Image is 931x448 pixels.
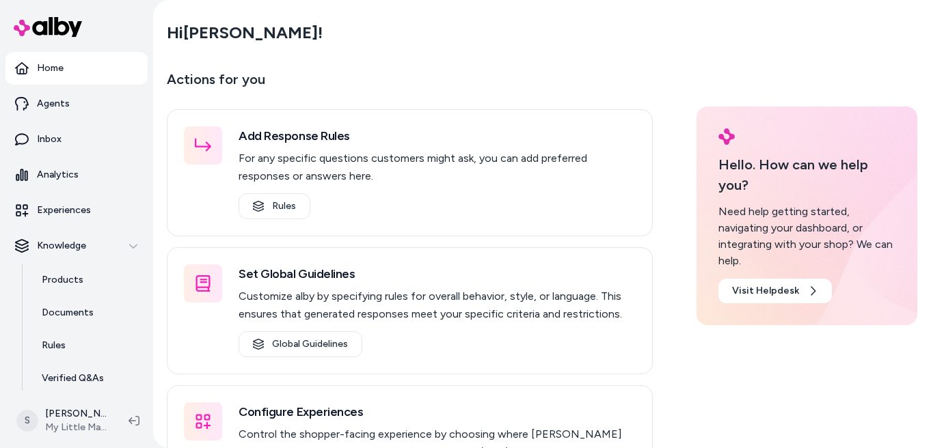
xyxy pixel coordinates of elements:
[5,229,148,262] button: Knowledge
[37,132,62,146] p: Inbox
[8,399,118,443] button: S[PERSON_NAME]My Little Magic Shop
[718,279,832,303] a: Visit Helpdesk
[42,339,66,352] p: Rules
[239,193,310,219] a: Rules
[45,407,107,421] p: [PERSON_NAME]
[37,204,91,217] p: Experiences
[5,123,148,156] a: Inbox
[37,168,79,182] p: Analytics
[42,273,83,287] p: Products
[239,288,636,323] p: Customize alby by specifying rules for overall behavior, style, or language. This ensures that ge...
[28,296,148,329] a: Documents
[14,17,82,37] img: alby Logo
[5,158,148,191] a: Analytics
[28,329,148,362] a: Rules
[239,402,636,421] h3: Configure Experiences
[239,264,636,283] h3: Set Global Guidelines
[167,68,653,101] p: Actions for you
[37,61,64,75] p: Home
[42,306,94,320] p: Documents
[16,410,38,432] span: S
[5,87,148,120] a: Agents
[718,154,895,195] p: Hello. How can we help you?
[42,372,104,385] p: Verified Q&As
[28,362,148,395] a: Verified Q&As
[239,126,636,145] h3: Add Response Rules
[5,194,148,227] a: Experiences
[239,331,362,357] a: Global Guidelines
[37,239,86,253] p: Knowledge
[45,421,107,434] span: My Little Magic Shop
[718,204,895,269] div: Need help getting started, navigating your dashboard, or integrating with your shop? We can help.
[28,264,148,296] a: Products
[167,23,323,43] h2: Hi [PERSON_NAME] !
[239,150,636,185] p: For any specific questions customers might ask, you can add preferred responses or answers here.
[5,52,148,85] a: Home
[37,97,70,111] p: Agents
[718,128,735,145] img: alby Logo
